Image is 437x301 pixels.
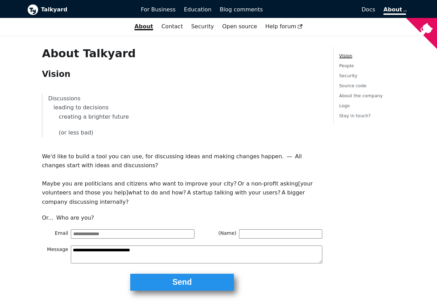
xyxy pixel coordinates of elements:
[187,21,218,32] a: Security
[339,73,358,78] a: Security
[141,6,176,13] span: For Business
[42,179,322,207] p: Maybe you are politicians and citizens who want to improve your city? Or a non-profit asking [you...
[157,21,187,32] a: Contact
[180,4,216,16] a: Education
[130,21,157,32] a: About
[339,63,354,68] a: People
[339,103,350,108] a: Logo
[261,21,307,32] a: Help forum
[42,47,322,60] h1: About Talkyard
[218,21,261,32] a: Open source
[265,23,303,30] span: Help forum
[267,4,379,16] a: Docs
[41,5,131,14] b: Talkyard
[184,6,211,13] span: Education
[42,69,322,79] h2: Vision
[220,6,263,13] span: Blog comments
[130,274,234,291] button: Send
[239,229,322,238] input: (Name)
[137,4,180,16] a: For Business
[42,245,71,263] span: Message
[339,93,383,98] a: About the company
[48,94,316,121] p: Discussions leading to decisions creating a brighter future
[216,4,267,16] a: Blog comments
[339,83,367,88] a: Source code
[42,229,71,238] span: Email
[71,245,322,263] textarea: Message
[71,229,194,238] input: Email
[339,53,352,58] a: Vision
[362,6,375,13] span: Docs
[210,229,239,238] span: (Name)
[339,113,371,118] a: Stay in touch?
[42,213,322,222] p: Or... Who are you?
[27,4,131,15] a: Talkyard logoTalkyard
[27,4,38,15] img: Talkyard logo
[383,6,406,15] a: About
[48,128,316,137] p: (or less bad)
